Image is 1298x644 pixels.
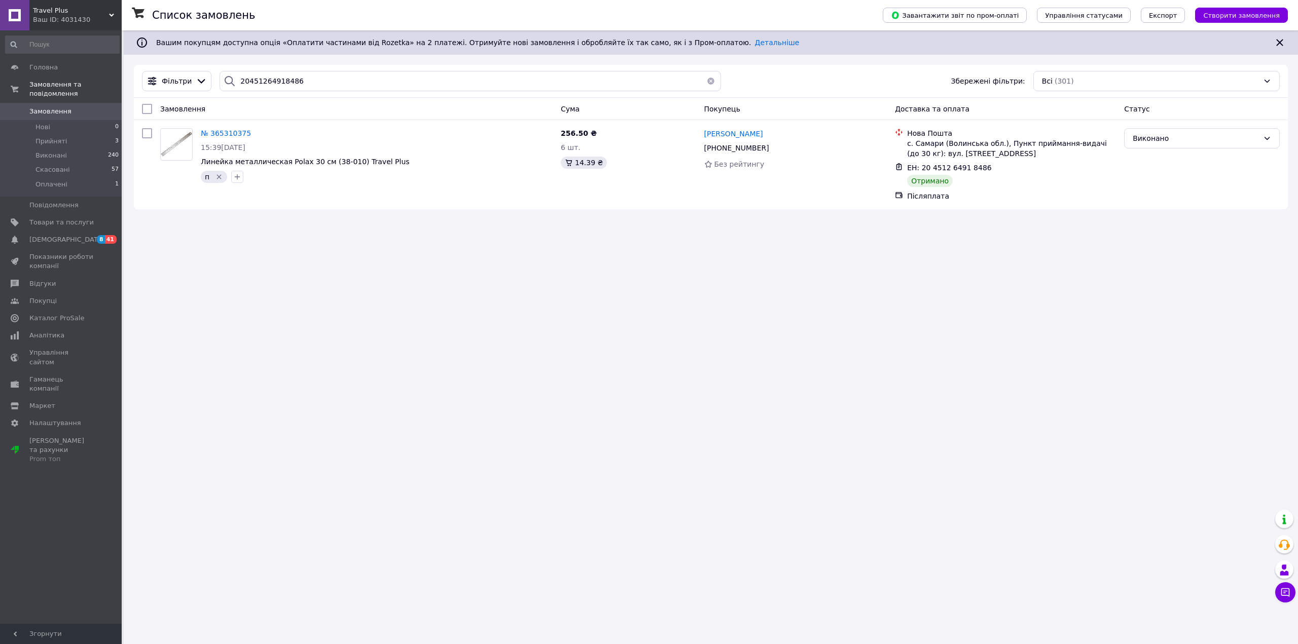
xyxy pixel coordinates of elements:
[29,252,94,271] span: Показники роботи компанії
[704,130,763,138] span: [PERSON_NAME]
[1124,105,1150,113] span: Статус
[29,296,57,306] span: Покупці
[29,401,55,410] span: Маркет
[33,15,122,24] div: Ваш ID: 4031430
[115,180,119,189] span: 1
[561,105,580,113] span: Cума
[201,143,245,151] span: 15:39[DATE]
[220,71,720,91] input: Пошук за номером замовлення, ПІБ покупця, номером телефону, Email, номером накладної
[29,279,56,288] span: Відгуки
[215,173,223,181] svg: Видалити мітку
[201,158,410,166] a: Линейка металлическая Polax 30 см (38-010) Travel Plus
[29,348,94,366] span: Управління сайтом
[29,436,94,464] span: [PERSON_NAME] та рахунки
[29,80,122,98] span: Замовлення та повідомлення
[714,160,765,168] span: Без рейтингу
[35,123,50,132] span: Нові
[1195,8,1288,23] button: Створити замовлення
[704,129,763,139] a: [PERSON_NAME]
[1045,12,1123,19] span: Управління статусами
[704,105,740,113] span: Покупець
[115,123,119,132] span: 0
[29,63,58,72] span: Головна
[951,76,1025,86] span: Збережені фільтри:
[907,138,1116,159] div: с. Самари (Волинська обл.), Пункт приймання-видачі (до 30 кг): вул. [STREET_ADDRESS]
[156,39,799,47] span: Вашим покупцям доступна опція «Оплатити частинами від Rozetka» на 2 платежі. Отримуйте нові замов...
[561,143,581,151] span: 6 шт.
[97,235,105,244] span: 8
[1042,76,1053,86] span: Всі
[201,129,251,137] a: № 365310375
[161,132,192,158] img: Фото товару
[29,419,81,428] span: Налаштування
[1037,8,1131,23] button: Управління статусами
[1275,582,1295,602] button: Чат з покупцем
[29,107,71,116] span: Замовлення
[35,180,67,189] span: Оплачені
[108,151,119,160] span: 240
[702,141,771,155] div: [PHONE_NUMBER]
[907,191,1116,201] div: Післяплата
[883,8,1027,23] button: Завантажити звіт по пром-оплаті
[29,375,94,393] span: Гаманець компанії
[907,128,1116,138] div: Нова Пошта
[561,157,607,169] div: 14.39 ₴
[561,129,597,137] span: 256.50 ₴
[1141,8,1185,23] button: Експорт
[907,164,992,172] span: ЕН: 20 4512 6491 8486
[29,454,94,464] div: Prom топ
[160,105,205,113] span: Замовлення
[1185,11,1288,19] a: Створити замовлення
[29,218,94,227] span: Товари та послуги
[162,76,192,86] span: Фільтри
[29,235,104,244] span: [DEMOGRAPHIC_DATA]
[29,314,84,323] span: Каталог ProSale
[205,173,209,181] span: п
[891,11,1019,20] span: Завантажити звіт по пром-оплаті
[29,201,79,210] span: Повідомлення
[895,105,969,113] span: Доставка та оплата
[152,9,255,21] h1: Список замовлень
[160,128,193,161] a: Фото товару
[35,151,67,160] span: Виконані
[755,39,800,47] a: Детальніше
[35,165,70,174] span: Скасовані
[907,175,953,187] div: Отримано
[112,165,119,174] span: 57
[1149,12,1177,19] span: Експорт
[701,71,721,91] button: Очистить
[115,137,119,146] span: 3
[29,331,64,340] span: Аналітика
[5,35,120,54] input: Пошук
[1055,77,1074,85] span: (301)
[35,137,67,146] span: Прийняті
[33,6,109,15] span: Travel Plus
[105,235,117,244] span: 41
[1133,133,1259,144] div: Виконано
[1203,12,1280,19] span: Створити замовлення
